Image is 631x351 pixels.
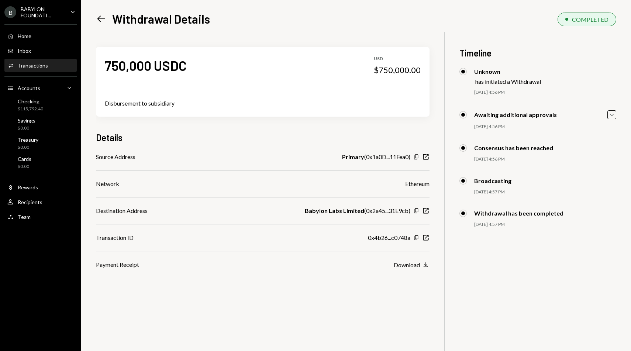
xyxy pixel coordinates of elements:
[374,56,421,62] div: USD
[18,144,38,151] div: $0.00
[18,62,48,69] div: Transactions
[18,137,38,143] div: Treasury
[18,199,42,205] div: Recipients
[474,177,511,184] div: Broadcasting
[96,260,139,269] div: Payment Receipt
[405,179,430,188] div: Ethereum
[394,261,430,269] button: Download
[96,179,119,188] div: Network
[18,117,35,124] div: Savings
[474,68,541,75] div: Unknown
[474,89,616,96] div: [DATE] 4:56 PM
[474,111,557,118] div: Awaiting additional approvals
[474,189,616,195] div: [DATE] 4:57 PM
[474,144,553,151] div: Consensus has been reached
[96,233,134,242] div: Transaction ID
[4,195,77,209] a: Recipients
[18,156,31,162] div: Cards
[18,125,35,131] div: $0.00
[4,6,16,18] div: B
[18,33,31,39] div: Home
[4,115,77,133] a: Savings$0.00
[4,81,77,94] a: Accounts
[305,206,364,215] b: Babylon Labs Limited
[474,210,563,217] div: Withdrawal has been completed
[18,85,40,91] div: Accounts
[112,11,210,26] h1: Withdrawal Details
[474,124,616,130] div: [DATE] 4:56 PM
[368,233,410,242] div: 0x4b26...c0748a
[18,184,38,190] div: Rewards
[105,99,421,108] div: Disbursement to subsidiary
[96,206,148,215] div: Destination Address
[474,156,616,162] div: [DATE] 4:56 PM
[394,261,420,268] div: Download
[305,206,410,215] div: ( 0x2a45...31E9cb )
[18,214,31,220] div: Team
[4,180,77,194] a: Rewards
[572,16,608,23] div: COMPLETED
[18,106,43,112] div: $115,792.40
[4,96,77,114] a: Checking$115,792.40
[18,48,31,54] div: Inbox
[96,152,135,161] div: Source Address
[4,29,77,42] a: Home
[342,152,410,161] div: ( 0x1a0D...11Fea0 )
[4,44,77,57] a: Inbox
[4,154,77,171] a: Cards$0.00
[4,210,77,223] a: Team
[4,59,77,72] a: Transactions
[374,65,421,75] div: $750,000.00
[459,47,616,59] h3: Timeline
[21,6,64,18] div: BABYLON FOUNDATI...
[475,78,541,85] div: has initiated a Withdrawal
[18,164,31,170] div: $0.00
[342,152,364,161] b: Primary
[18,98,43,104] div: Checking
[4,134,77,152] a: Treasury$0.00
[474,221,616,228] div: [DATE] 4:57 PM
[105,57,187,74] div: 750,000 USDC
[96,131,123,144] h3: Details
